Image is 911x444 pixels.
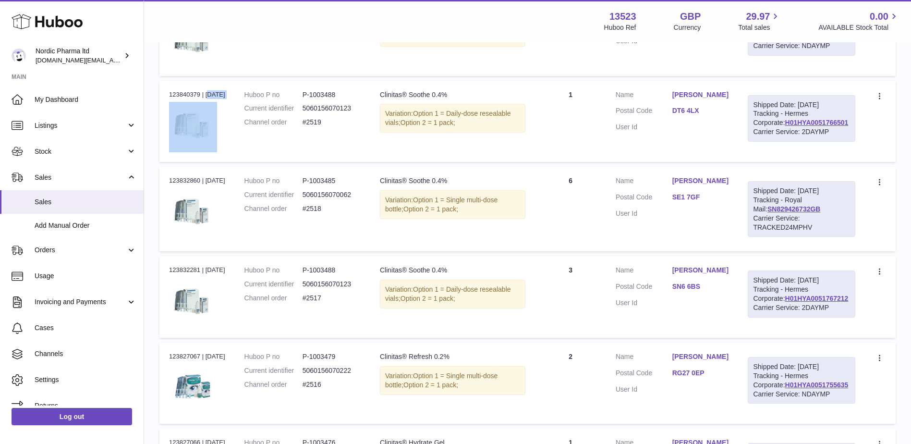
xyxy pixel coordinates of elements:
[767,205,821,213] a: SN829426732GB
[672,266,729,275] a: [PERSON_NAME]
[616,369,672,380] dt: Postal Code
[303,380,361,389] dd: #2516
[785,119,849,126] a: H01HYA0051766501
[385,372,498,389] span: Option 1 = Single multi-dose bottle;
[403,205,458,213] span: Option 2 = 1 pack;
[303,266,361,275] dd: P-1003488
[169,278,217,326] img: 2_6c148ce2-9555-4dcb-a520-678b12be0df6.png
[244,294,303,303] dt: Channel order
[753,276,850,285] div: Shipped Date: [DATE]
[785,381,849,389] a: H01HYA0051755635
[244,266,303,275] dt: Huboo P no
[380,190,525,219] div: Variation:
[748,95,855,142] div: Tracking - Hermes Corporate:
[672,369,729,378] a: RG27 0EP
[380,176,525,185] div: Clinitas® Soothe 0.4%
[870,10,888,23] span: 0.00
[616,106,672,118] dt: Postal Code
[535,81,606,162] td: 1
[616,266,672,277] dt: Name
[385,285,511,302] span: Option 1 = Daily-dose resealable vials;
[616,352,672,364] dt: Name
[753,186,850,196] div: Shipped Date: [DATE]
[680,10,701,23] strong: GBP
[303,90,361,99] dd: P-1003488
[244,104,303,113] dt: Current identifier
[35,349,136,358] span: Channels
[401,295,455,302] span: Option 2 = 1 pack;
[753,214,850,232] div: Carrier Service: TRACKED24MPHV
[535,343,606,424] td: 2
[35,297,126,307] span: Invoicing and Payments
[748,181,855,237] div: Tracking - Royal Mail:
[385,196,498,213] span: Option 1 = Single multi-dose bottle;
[35,323,136,333] span: Cases
[753,390,850,399] div: Carrier Service: NDAYMP
[385,110,511,126] span: Option 1 = Daily-dose resealable vials;
[36,56,191,64] span: [DOMAIN_NAME][EMAIL_ADDRESS][DOMAIN_NAME]
[303,104,361,113] dd: 5060156070123
[244,90,303,99] dt: Huboo P no
[672,352,729,361] a: [PERSON_NAME]
[753,100,850,110] div: Shipped Date: [DATE]
[380,352,525,361] div: Clinitas® Refresh 0.2%
[380,266,525,275] div: Clinitas® Soothe 0.4%
[36,47,122,65] div: Nordic Pharma ltd
[169,176,225,185] div: 123832860 | [DATE]
[746,10,770,23] span: 29.97
[169,266,225,274] div: 123832281 | [DATE]
[616,123,672,132] dt: User Id
[616,298,672,308] dt: User Id
[35,95,136,104] span: My Dashboard
[303,118,361,127] dd: #2519
[303,352,361,361] dd: P-1003479
[616,282,672,294] dt: Postal Code
[12,408,132,425] a: Log out
[616,176,672,188] dt: Name
[169,364,217,412] img: 3_8572f3d3-b857-4dd9-bb2d-50b370ffe630.png
[403,381,458,389] span: Option 2 = 1 pack;
[738,23,781,32] span: Total sales
[169,352,225,361] div: 123827067 | [DATE]
[672,106,729,115] a: DT6 4LX
[35,221,136,230] span: Add Manual Order
[616,209,672,218] dt: User Id
[672,90,729,99] a: [PERSON_NAME]
[535,256,606,337] td: 3
[616,193,672,204] dt: Postal Code
[35,375,136,384] span: Settings
[616,90,672,102] dt: Name
[753,303,850,312] div: Carrier Service: 2DAYMP
[244,118,303,127] dt: Channel order
[244,176,303,185] dt: Huboo P no
[244,352,303,361] dt: Huboo P no
[303,190,361,199] dd: 5060156070062
[303,280,361,289] dd: 5060156070123
[672,282,729,291] a: SN6 6BS
[616,385,672,394] dt: User Id
[244,204,303,213] dt: Channel order
[401,119,455,126] span: Option 2 = 1 pack;
[244,380,303,389] dt: Channel order
[753,362,850,371] div: Shipped Date: [DATE]
[672,193,729,202] a: SE1 7GF
[748,357,855,404] div: Tracking - Hermes Corporate:
[380,104,525,133] div: Variation:
[753,127,850,136] div: Carrier Service: 2DAYMP
[12,49,26,63] img: accounts.uk@nordicpharma.com
[785,295,849,302] a: H01HYA0051767212
[818,10,899,32] a: 0.00 AVAILABLE Stock Total
[303,204,361,213] dd: #2518
[674,23,701,32] div: Currency
[35,147,126,156] span: Stock
[604,23,636,32] div: Huboo Ref
[244,366,303,375] dt: Current identifier
[672,176,729,185] a: [PERSON_NAME]
[244,280,303,289] dt: Current identifier
[380,90,525,99] div: Clinitas® Soothe 0.4%
[380,366,525,395] div: Variation:
[35,271,136,281] span: Usage
[380,280,525,308] div: Variation:
[35,246,126,255] span: Orders
[35,401,136,410] span: Returns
